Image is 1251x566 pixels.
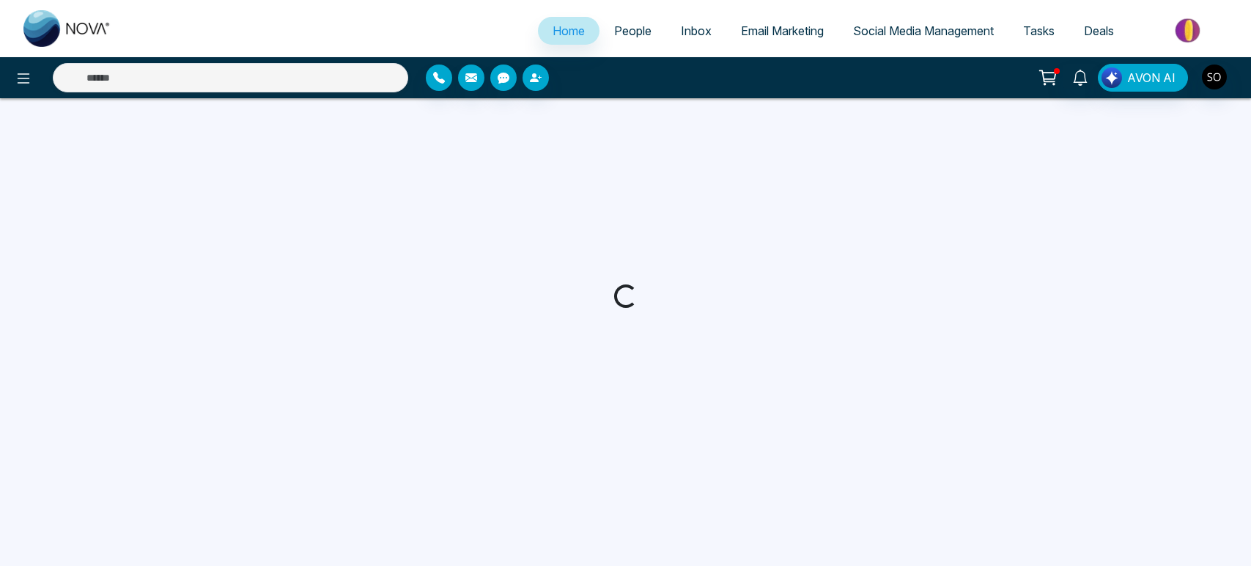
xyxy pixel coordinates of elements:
[599,17,666,45] a: People
[1098,64,1188,92] button: AVON AI
[726,17,838,45] a: Email Marketing
[1127,69,1176,87] span: AVON AI
[538,17,599,45] a: Home
[1136,14,1242,47] img: Market-place.gif
[1084,23,1114,38] span: Deals
[666,17,726,45] a: Inbox
[1023,23,1055,38] span: Tasks
[853,23,994,38] span: Social Media Management
[1101,67,1122,88] img: Lead Flow
[838,17,1008,45] a: Social Media Management
[553,23,585,38] span: Home
[614,23,652,38] span: People
[741,23,824,38] span: Email Marketing
[1069,17,1129,45] a: Deals
[1008,17,1069,45] a: Tasks
[23,10,111,47] img: Nova CRM Logo
[681,23,712,38] span: Inbox
[1202,65,1227,89] img: User Avatar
